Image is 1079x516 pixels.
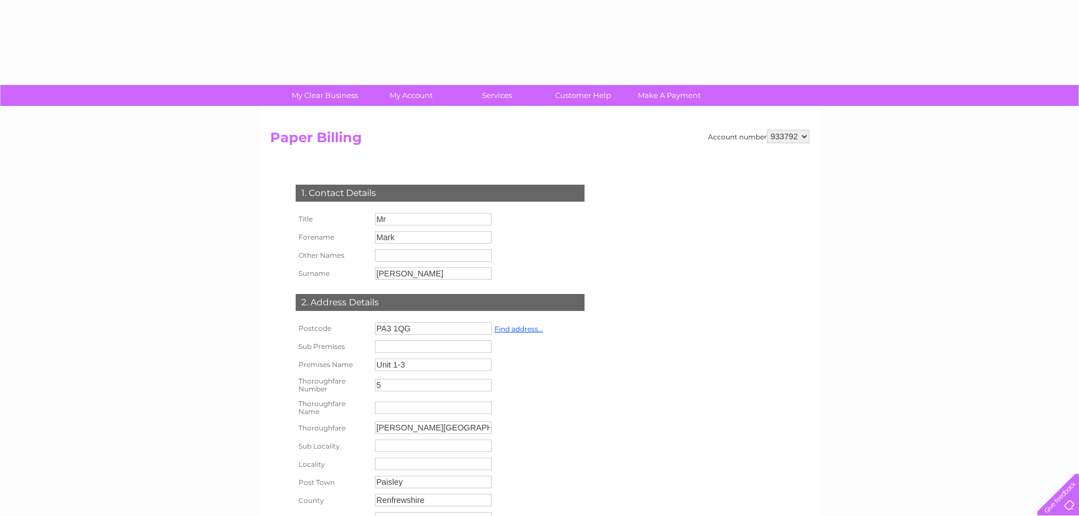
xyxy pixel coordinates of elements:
[364,85,458,106] a: My Account
[293,210,372,228] th: Title
[293,491,372,509] th: County
[450,85,544,106] a: Services
[293,374,372,396] th: Thoroughfare Number
[536,85,630,106] a: Customer Help
[293,228,372,246] th: Forename
[293,396,372,419] th: Thoroughfare Name
[622,85,716,106] a: Make A Payment
[278,85,372,106] a: My Clear Business
[708,130,809,143] div: Account number
[293,246,372,265] th: Other Names
[293,319,372,338] th: Postcode
[293,419,372,437] th: Thoroughfare
[296,294,585,311] div: 2. Address Details
[293,437,372,455] th: Sub Locality
[293,265,372,283] th: Surname
[494,325,543,333] a: Find address...
[293,356,372,374] th: Premises Name
[296,185,585,202] div: 1. Contact Details
[270,130,809,151] h2: Paper Billing
[293,338,372,356] th: Sub Premises
[293,473,372,491] th: Post Town
[293,455,372,473] th: Locality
